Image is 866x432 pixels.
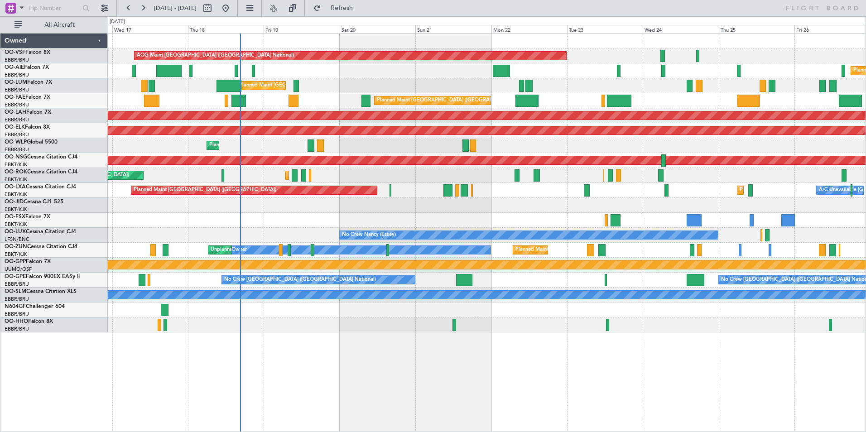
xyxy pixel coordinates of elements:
[5,289,26,294] span: OO-SLM
[24,22,96,28] span: All Aircraft
[5,110,51,115] a: OO-LAHFalcon 7X
[5,221,27,228] a: EBKT/KJK
[342,228,396,242] div: No Crew Nancy (Essey)
[5,116,29,123] a: EBBR/BRU
[340,25,415,33] div: Sat 20
[110,18,125,26] div: [DATE]
[5,125,25,130] span: OO-ELK
[5,65,24,70] span: OO-AIE
[5,95,25,100] span: OO-FAE
[309,1,364,15] button: Refresh
[5,65,49,70] a: OO-AIEFalcon 7X
[264,25,339,33] div: Fri 19
[5,80,27,85] span: OO-LUM
[5,169,27,175] span: OO-ROK
[5,199,63,205] a: OO-JIDCessna CJ1 525
[231,243,247,257] div: Owner
[740,183,845,197] div: Planned Maint Kortrijk-[GEOGRAPHIC_DATA]
[567,25,643,33] div: Tue 23
[112,25,188,33] div: Wed 17
[415,25,491,33] div: Sun 21
[491,25,567,33] div: Mon 22
[5,214,50,220] a: OO-FSXFalcon 7X
[5,50,25,55] span: OO-VSF
[5,154,27,160] span: OO-NSG
[643,25,718,33] div: Wed 24
[5,161,27,168] a: EBKT/KJK
[515,243,621,257] div: Planned Maint Kortrijk-[GEOGRAPHIC_DATA]
[209,139,256,152] div: Planned Maint Liege
[5,304,26,309] span: N604GF
[5,274,26,279] span: OO-GPE
[5,191,27,198] a: EBKT/KJK
[5,281,29,288] a: EBBR/BRU
[5,139,27,145] span: OO-WLP
[5,199,24,205] span: OO-JID
[5,184,76,190] a: OO-LXACessna Citation CJ4
[5,110,26,115] span: OO-LAH
[5,80,52,85] a: OO-LUMFalcon 7X
[5,304,65,309] a: N604GFChallenger 604
[5,251,27,258] a: EBKT/KJK
[5,229,76,235] a: OO-LUXCessna Citation CJ4
[224,273,376,287] div: No Crew [GEOGRAPHIC_DATA] ([GEOGRAPHIC_DATA] National)
[5,319,28,324] span: OO-HHO
[5,125,50,130] a: OO-ELKFalcon 8X
[5,296,29,302] a: EBBR/BRU
[5,259,26,264] span: OO-GPP
[5,72,29,78] a: EBBR/BRU
[5,326,29,332] a: EBBR/BRU
[377,94,541,107] div: Planned Maint [GEOGRAPHIC_DATA] ([GEOGRAPHIC_DATA] National)
[288,168,394,182] div: Planned Maint Kortrijk-[GEOGRAPHIC_DATA]
[5,229,26,235] span: OO-LUX
[323,5,361,11] span: Refresh
[5,266,32,273] a: UUMO/OSF
[211,243,357,257] div: Unplanned Maint [GEOGRAPHIC_DATA]-[GEOGRAPHIC_DATA]
[5,184,26,190] span: OO-LXA
[137,49,294,62] div: AOG Maint [GEOGRAPHIC_DATA] ([GEOGRAPHIC_DATA] National)
[154,4,197,12] span: [DATE] - [DATE]
[5,236,29,243] a: LFSN/ENC
[5,259,51,264] a: OO-GPPFalcon 7X
[10,18,98,32] button: All Aircraft
[5,86,29,93] a: EBBR/BRU
[5,206,27,213] a: EBKT/KJK
[5,311,29,317] a: EBBR/BRU
[28,1,80,15] input: Trip Number
[134,183,276,197] div: Planned Maint [GEOGRAPHIC_DATA] ([GEOGRAPHIC_DATA])
[5,101,29,108] a: EBBR/BRU
[5,139,58,145] a: OO-WLPGlobal 5500
[5,319,53,324] a: OO-HHOFalcon 8X
[5,289,77,294] a: OO-SLMCessna Citation XLS
[5,176,27,183] a: EBKT/KJK
[5,274,80,279] a: OO-GPEFalcon 900EX EASy II
[5,50,50,55] a: OO-VSFFalcon 8X
[5,131,29,138] a: EBBR/BRU
[5,214,25,220] span: OO-FSX
[5,169,77,175] a: OO-ROKCessna Citation CJ4
[5,244,77,250] a: OO-ZUNCessna Citation CJ4
[5,154,77,160] a: OO-NSGCessna Citation CJ4
[5,57,29,63] a: EBBR/BRU
[188,25,264,33] div: Thu 18
[719,25,794,33] div: Thu 25
[5,95,50,100] a: OO-FAEFalcon 7X
[5,244,27,250] span: OO-ZUN
[5,146,29,153] a: EBBR/BRU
